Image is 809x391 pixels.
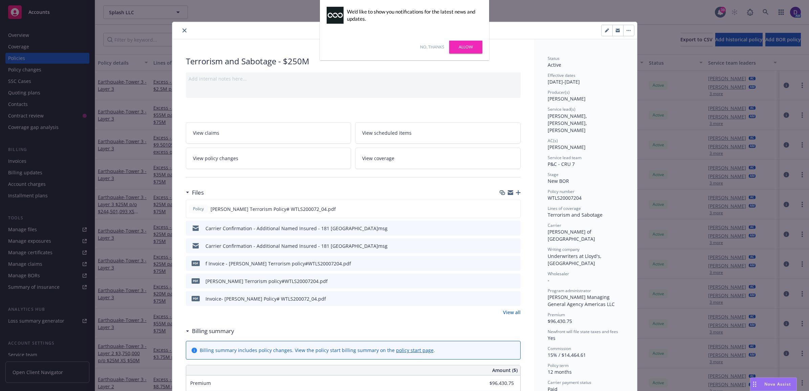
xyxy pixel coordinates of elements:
[750,378,759,391] div: Drag to move
[186,148,351,169] a: View policy changes
[512,242,518,249] button: preview file
[192,261,200,266] span: pdf
[548,352,586,358] span: 15% / $14,464.61
[396,347,434,353] a: policy start page
[548,346,571,351] span: Commission
[211,205,336,213] span: [PERSON_NAME] Terrorism Policy# WTLS200072_04.pdf
[548,246,580,252] span: Writing company
[548,205,581,211] span: Lines of coverage
[512,295,518,302] button: preview file
[548,178,569,184] span: New BOR
[420,44,444,50] a: No, thanks
[192,206,205,212] span: Policy
[501,260,506,267] button: download file
[548,229,595,242] span: [PERSON_NAME] of [GEOGRAPHIC_DATA]
[548,89,570,95] span: Producer(s)
[548,222,561,228] span: Carrier
[186,122,351,144] a: View claims
[548,288,591,294] span: Program administrator
[501,242,506,249] button: download file
[193,129,219,136] span: View claims
[192,278,200,283] span: pdf
[548,312,565,318] span: Premium
[548,277,549,283] span: -
[548,95,586,102] span: [PERSON_NAME]
[192,327,234,335] h3: Billing summary
[548,369,572,375] span: 12 months
[200,347,435,354] div: Billing summary includes policy changes. View the policy start billing summary on the .
[186,188,204,197] div: Files
[205,278,328,285] div: [PERSON_NAME] Terrorism policy#WTLS20007204.pdf
[512,278,518,285] button: preview file
[548,106,575,112] span: Service lead(s)
[548,253,603,266] span: Underwriters at Lloyd's, [GEOGRAPHIC_DATA]
[449,41,482,53] a: Allow
[205,260,351,267] div: f Invoice - [PERSON_NAME] Terrorism policy#WTLS20007204.pdf
[501,205,506,213] button: download file
[205,295,326,302] div: Invoice- [PERSON_NAME] Policy# WTLS200072_04.pdf
[501,278,506,285] button: download file
[186,56,521,67] div: Terrorism and Sabotage - $250M
[548,62,561,68] span: Active
[192,188,204,197] h3: Files
[548,189,574,194] span: Policy number
[750,377,797,391] button: Nova Assist
[190,380,211,386] span: Premium
[501,295,506,302] button: download file
[192,296,200,301] span: pdf
[548,329,618,334] span: Newfront will file state taxes and fees
[205,242,388,249] div: Carrier Confirmation - Additional Named Insured - 181 [GEOGRAPHIC_DATA]msg
[548,379,591,385] span: Carrier payment status
[548,335,555,341] span: Yes
[180,26,189,35] button: close
[548,195,582,201] span: WTLS20007204
[501,225,506,232] button: download file
[186,327,234,335] div: Billing summary
[512,260,518,267] button: preview file
[548,144,586,150] span: [PERSON_NAME]
[548,161,575,167] span: P&C - CRU 7
[548,113,588,133] span: [PERSON_NAME], [PERSON_NAME], [PERSON_NAME]
[503,309,521,316] a: View all
[548,72,624,85] div: [DATE] - [DATE]
[548,172,559,177] span: Stage
[548,294,615,307] span: [PERSON_NAME] Managing General Agency Americas LLC
[512,225,518,232] button: preview file
[548,271,569,277] span: Wholesaler
[347,8,479,22] div: We'd like to show you notifications for the latest news and updates.
[205,225,388,232] div: Carrier Confirmation - Additional Named Insured - 181 [GEOGRAPHIC_DATA]msg
[511,205,518,213] button: preview file
[548,155,582,160] span: Service lead team
[548,212,603,218] span: Terrorism and Sabotage
[189,75,518,82] div: Add internal notes here...
[193,155,238,162] span: View policy changes
[548,363,569,368] span: Policy term
[764,381,791,387] span: Nova Assist
[548,56,560,61] span: Status
[355,122,521,144] a: View scheduled items
[362,129,412,136] span: View scheduled items
[548,72,575,78] span: Effective dates
[362,155,394,162] span: View coverage
[548,138,558,144] span: AC(s)
[355,148,521,169] a: View coverage
[492,367,518,374] span: Amount ($)
[548,318,572,324] span: $96,430.75
[474,378,518,388] input: 0.00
